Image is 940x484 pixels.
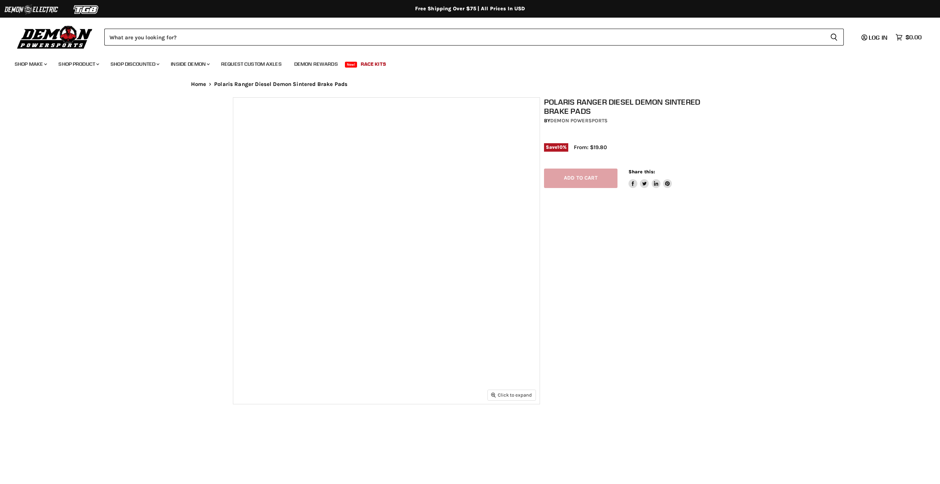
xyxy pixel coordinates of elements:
[216,57,287,72] a: Request Custom Axles
[491,392,532,398] span: Click to expand
[550,118,608,124] a: Demon Powersports
[544,97,712,116] h1: Polaris Ranger Diesel Demon Sintered Brake Pads
[214,81,347,87] span: Polaris Ranger Diesel Demon Sintered Brake Pads
[905,34,922,41] span: $0.00
[488,390,536,400] button: Click to expand
[544,143,568,151] span: Save %
[892,32,925,43] a: $0.00
[289,57,343,72] a: Demon Rewards
[191,81,206,87] a: Home
[176,81,764,87] nav: Breadcrumbs
[176,6,764,12] div: Free Shipping Over $75 | All Prices In USD
[574,144,607,151] span: From: $19.80
[15,24,95,50] img: Demon Powersports
[557,144,562,150] span: 10
[59,3,114,17] img: TGB Logo 2
[165,57,214,72] a: Inside Demon
[824,29,844,46] button: Search
[9,57,51,72] a: Shop Make
[629,169,655,174] span: Share this:
[355,57,392,72] a: Race Kits
[104,29,844,46] form: Product
[53,57,104,72] a: Shop Product
[544,117,712,125] div: by
[9,54,920,72] ul: Main menu
[345,62,357,68] span: New!
[4,3,59,17] img: Demon Electric Logo 2
[105,57,164,72] a: Shop Discounted
[869,34,887,41] span: Log in
[629,169,672,188] aside: Share this:
[858,34,892,41] a: Log in
[104,29,824,46] input: Search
